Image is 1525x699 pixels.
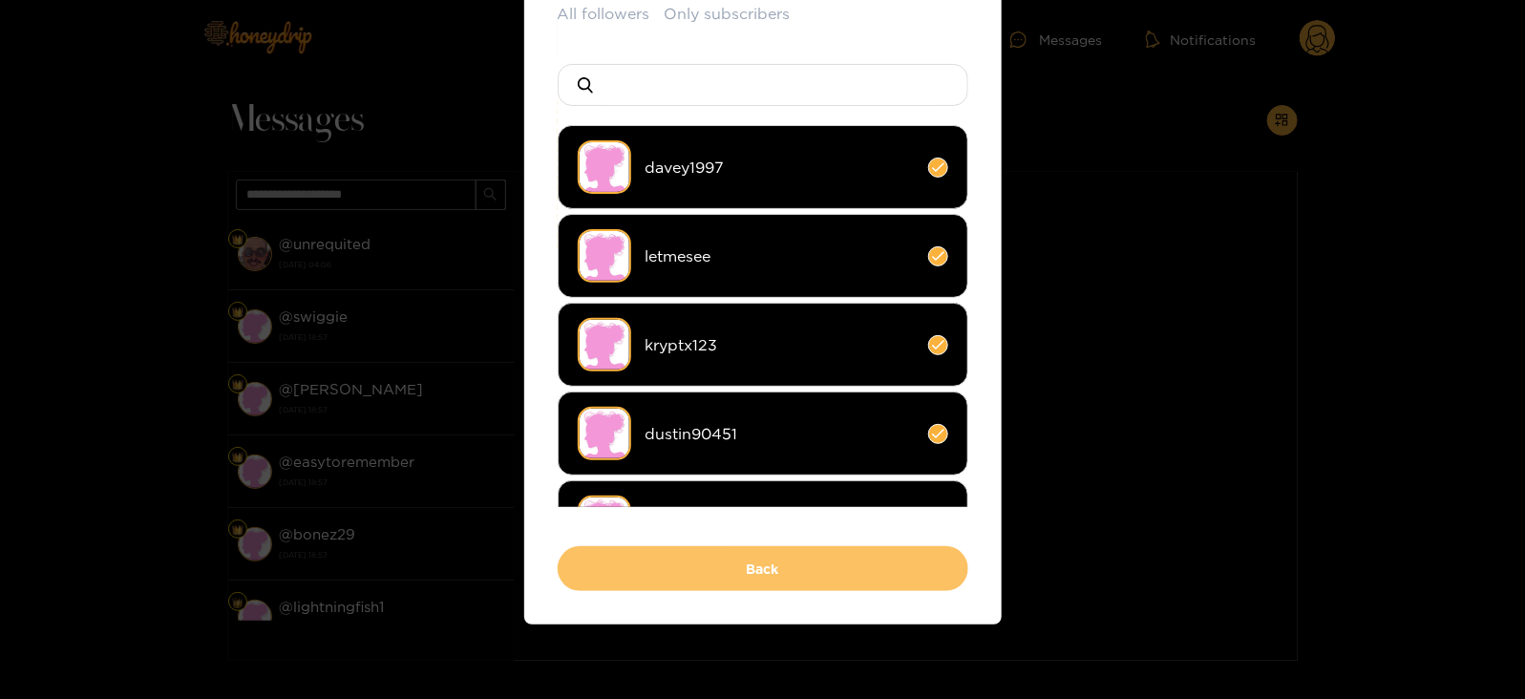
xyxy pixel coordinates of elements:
span: kryptx123 [646,334,914,356]
img: no-avatar.png [578,407,631,460]
img: no-avatar.png [578,140,631,194]
img: no-avatar.png [578,229,631,283]
img: no-avatar.png [578,496,631,549]
span: davey1997 [646,157,914,179]
span: letmesee [646,245,914,267]
img: no-avatar.png [578,318,631,371]
button: Only subscribers [665,3,791,25]
button: All followers [558,3,650,25]
span: dustin90451 [646,423,914,445]
button: Back [558,546,968,591]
